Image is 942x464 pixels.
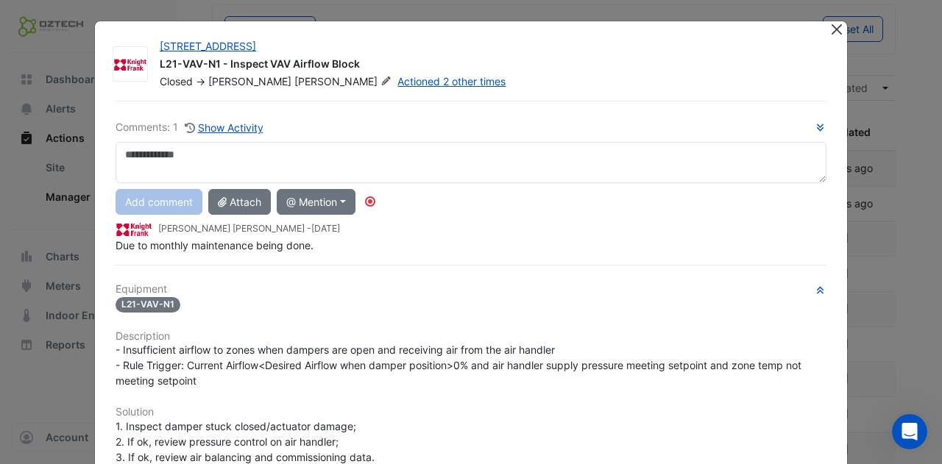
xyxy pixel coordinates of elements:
span: 1. Inspect damper stuck closed/actuator damage; 2. If ok, review pressure control on air handler;... [116,420,375,463]
h6: Equipment [116,283,826,296]
div: Tooltip anchor [364,195,377,208]
h6: Solution [116,406,826,418]
small: [PERSON_NAME] [PERSON_NAME] - [158,222,340,235]
a: Actioned 2 other times [397,75,506,88]
img: Knight Frank [113,57,147,72]
button: Close [829,21,844,37]
span: L21-VAV-N1 [116,297,180,313]
span: 2025-08-19 08:14:41 [311,223,340,234]
span: Closed [160,75,193,88]
span: -> [196,75,205,88]
span: - Insufficient airflow to zones when dampers are open and receiving air from the air handler - Ru... [116,343,804,387]
h6: Description [116,330,826,343]
button: @ Mention [277,189,355,215]
button: Show Activity [184,119,264,136]
span: [PERSON_NAME] [208,75,291,88]
span: [PERSON_NAME] [294,74,394,89]
img: Knight Frank [116,221,152,238]
div: Comments: 1 [116,119,264,136]
button: Attach [208,189,271,215]
div: L21-VAV-N1 - Inspect VAV Airflow Block [160,57,812,74]
iframe: Intercom live chat [892,414,927,449]
span: Due to monthly maintenance being done. [116,239,314,251]
a: [STREET_ADDRESS] [160,40,256,52]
